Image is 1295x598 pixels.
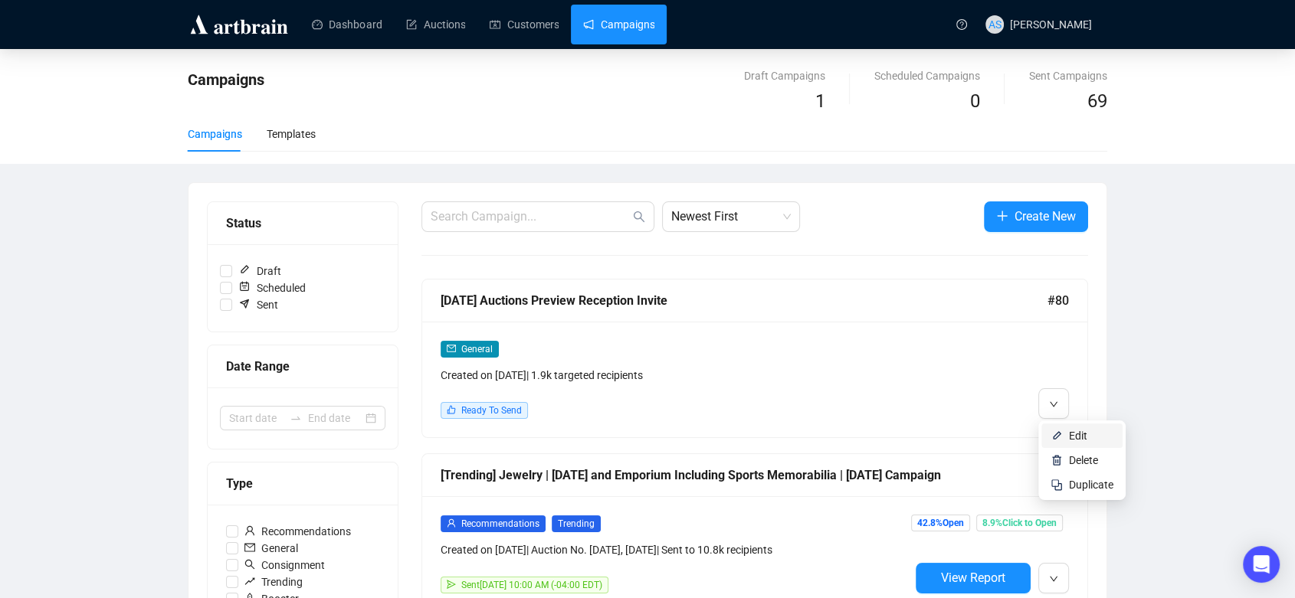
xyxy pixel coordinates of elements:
[970,90,980,112] span: 0
[1069,430,1087,442] span: Edit
[1049,400,1058,409] span: down
[308,410,362,426] input: End date
[552,515,601,532] span: Trending
[431,208,630,226] input: Search Campaign...
[226,474,379,493] div: Type
[988,16,1002,33] span: AS
[226,357,379,376] div: Date Range
[461,405,522,416] span: Ready To Send
[447,580,456,589] span: send
[267,126,316,142] div: Templates
[188,126,242,142] div: Campaigns
[232,279,312,296] span: Scheduled
[744,67,825,84] div: Draft Campaigns
[188,12,290,37] img: logo
[1069,479,1113,491] span: Duplicate
[916,563,1031,593] button: View Report
[1047,291,1069,310] span: #80
[633,211,645,223] span: search
[956,19,967,30] span: question-circle
[244,576,255,587] span: rise
[232,263,287,279] span: Draft
[490,5,559,44] a: Customers
[229,410,284,426] input: Start date
[421,279,1088,438] a: [DATE] Auctions Preview Reception Invite#80mailGeneralCreated on [DATE]| 1.9k targeted recipients...
[1051,430,1063,442] img: svg+xml;base64,PHN2ZyB4bWxucz0iaHR0cDovL3d3dy53My5vcmcvMjAwMC9zdmciIHhtbG5zOnhsaW5rPSJodHRwOi8vd3...
[244,525,255,536] span: user
[238,557,331,573] span: Consignment
[447,344,456,353] span: mail
[583,5,654,44] a: Campaigns
[1051,479,1063,491] img: svg+xml;base64,PHN2ZyB4bWxucz0iaHR0cDovL3d3dy53My5vcmcvMjAwMC9zdmciIHdpZHRoPSIyNCIgaGVpZ2h0PSIyNC...
[290,412,302,424] span: swap-right
[1051,454,1063,466] img: svg+xml;base64,PHN2ZyB4bWxucz0iaHR0cDovL3d3dy53My5vcmcvMjAwMC9zdmciIHhtbG5zOnhsaW5rPSJodHRwOi8vd3...
[447,405,456,414] span: like
[441,466,1047,485] div: [Trending] Jewelry | [DATE] and Emporium Including Sports Memorabilia | [DATE] Campaign
[941,570,1005,585] span: View Report
[232,296,284,313] span: Sent
[1069,454,1098,466] span: Delete
[461,344,493,355] span: General
[984,201,1088,232] button: Create New
[238,523,357,540] span: Recommendations
[815,90,825,112] span: 1
[1243,546,1280,583] div: Open Intercom Messenger
[238,573,309,590] span: Trending
[1029,67,1107,84] div: Sent Campaigns
[312,5,382,44] a: Dashboard
[188,70,264,89] span: Campaigns
[1015,207,1076,226] span: Create New
[290,412,302,424] span: to
[671,202,791,231] span: Newest First
[461,518,539,529] span: Recommendations
[461,580,602,590] span: Sent [DATE] 10:00 AM (-04:00 EDT)
[244,542,255,553] span: mail
[238,540,304,557] span: General
[874,67,980,84] div: Scheduled Campaigns
[1049,574,1058,583] span: down
[441,367,910,384] div: Created on [DATE] | 1.9k targeted recipients
[996,210,1008,222] span: plus
[441,541,910,558] div: Created on [DATE] | Auction No. [DATE], [DATE] | Sent to 10.8k recipients
[976,515,1063,531] span: 8.9% Click to Open
[226,214,379,233] div: Status
[244,559,255,570] span: search
[441,291,1047,310] div: [DATE] Auctions Preview Reception Invite
[1087,90,1107,112] span: 69
[1010,18,1092,31] span: [PERSON_NAME]
[447,518,456,528] span: user
[911,515,970,531] span: 42.8% Open
[406,5,465,44] a: Auctions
